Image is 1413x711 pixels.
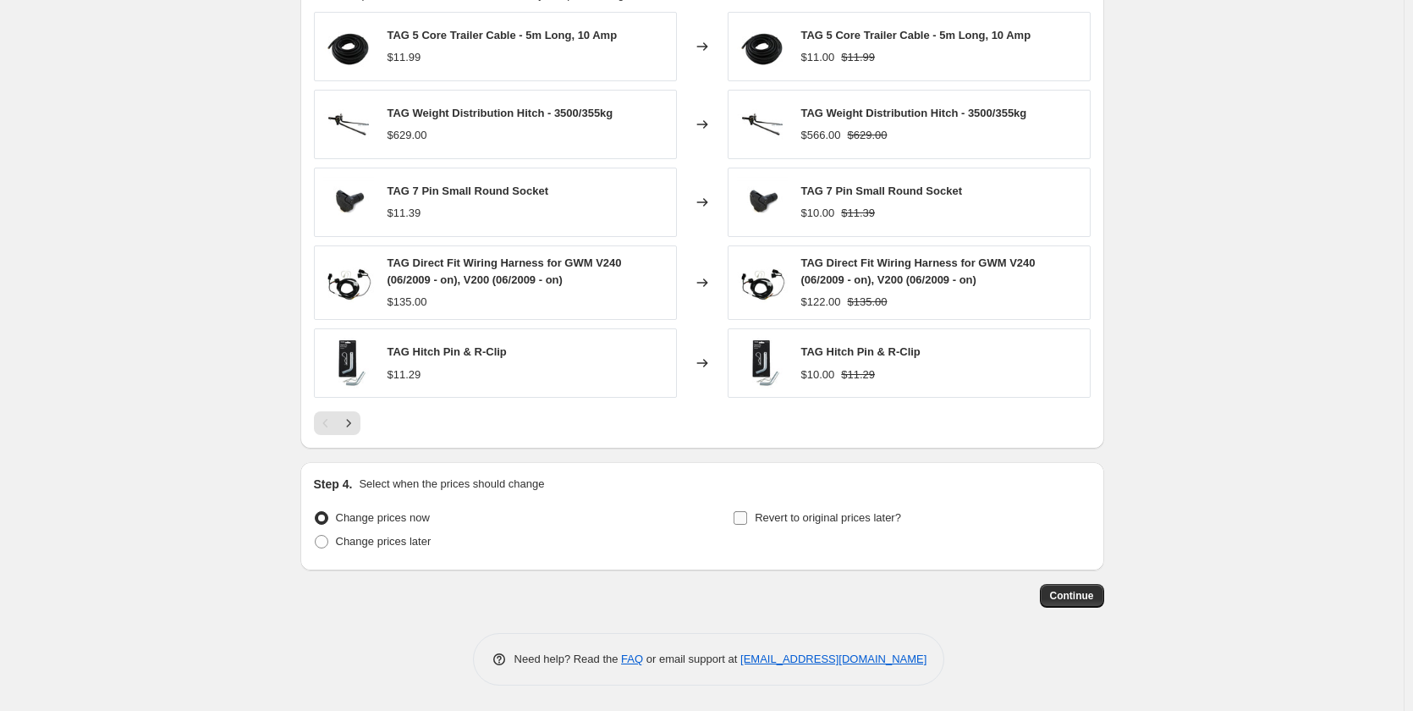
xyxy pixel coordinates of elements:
div: $11.39 [388,205,421,222]
strike: $11.99 [841,49,875,66]
strike: $11.29 [841,367,875,383]
img: UNT024_d6a8a713-4772-4f58-aae2-adbc554eebc2_80x.jpg [323,21,374,72]
img: UNT024_d6a8a713-4772-4f58-aae2-adbc554eebc2_80x.jpg [737,21,788,72]
strike: $629.00 [848,127,888,144]
span: Revert to original prices later? [755,511,901,524]
div: $11.99 [388,49,421,66]
span: TAG Weight Distribution Hitch - 3500/355kg [388,107,613,119]
div: $10.00 [801,205,835,222]
img: UNT324_8fd4b48a-d281-4ec8-a1cb-387b442f0fd0_80x.jpg [323,257,374,308]
span: TAG Hitch Pin & R-Clip [388,345,507,358]
h2: Step 4. [314,476,353,493]
a: FAQ [621,653,643,665]
button: Next [337,411,360,435]
span: TAG 5 Core Trailer Cable - 5m Long, 10 Amp [388,29,618,41]
span: TAG Direct Fit Wiring Harness for GWM V240 (06/2009 - on), V200 (06/2009 - on) [388,256,622,286]
div: $11.29 [388,367,421,383]
img: UNT324_8fd4b48a-d281-4ec8-a1cb-387b442f0fd0_80x.jpg [737,257,788,308]
strike: $11.39 [841,205,875,222]
nav: Pagination [314,411,360,435]
div: $135.00 [388,294,427,311]
span: or email support at [643,653,740,665]
button: Continue [1040,584,1104,608]
img: UNT080BLIS_3b331ef2-b9e5-4940-ab41-ac47c5276856_80x.jpg [737,338,788,389]
span: TAG 5 Core Trailer Cable - 5m Long, 10 Amp [801,29,1031,41]
p: Select when the prices should change [359,476,544,493]
span: TAG Hitch Pin & R-Clip [801,345,921,358]
span: TAG Direct Fit Wiring Harness for GWM V240 (06/2009 - on), V200 (06/2009 - on) [801,256,1036,286]
span: Change prices now [336,511,430,524]
span: Change prices later [336,535,432,548]
div: $122.00 [801,294,841,311]
a: [EMAIL_ADDRESS][DOMAIN_NAME] [740,653,926,665]
img: UNT030_dab95765-387c-4e38-8b0f-28413f7bee70_80x.jpg [737,177,788,228]
span: TAG 7 Pin Small Round Socket [388,185,548,197]
div: $629.00 [388,127,427,144]
span: Continue [1050,589,1094,603]
img: UNT030_dab95765-387c-4e38-8b0f-28413f7bee70_80x.jpg [323,177,374,228]
span: Need help? Read the [514,653,622,665]
div: $566.00 [801,127,841,144]
div: $11.00 [801,49,835,66]
div: $10.00 [801,367,835,383]
strike: $135.00 [848,294,888,311]
img: wdh355_60311ce6-31aa-4e95-9200-a6d8932b194e_80x.jpg [737,99,788,150]
img: UNT080BLIS_3b331ef2-b9e5-4940-ab41-ac47c5276856_80x.jpg [323,338,374,389]
span: TAG 7 Pin Small Round Socket [801,185,962,197]
img: wdh355_60311ce6-31aa-4e95-9200-a6d8932b194e_80x.jpg [323,99,374,150]
span: TAG Weight Distribution Hitch - 3500/355kg [801,107,1027,119]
